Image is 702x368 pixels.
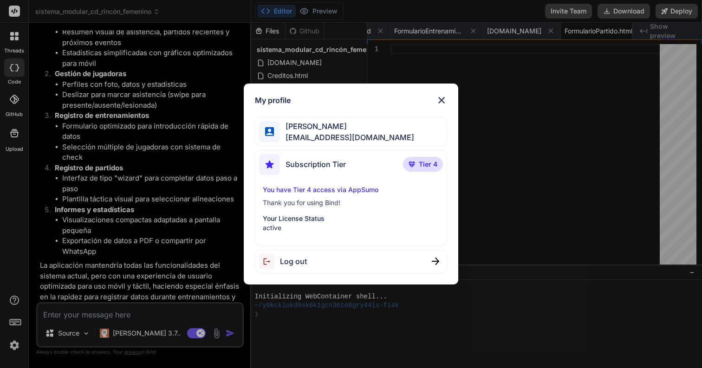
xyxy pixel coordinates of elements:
p: You have Tier 4 access via AppSumo [263,185,439,194]
h1: My profile [255,95,291,106]
span: [EMAIL_ADDRESS][DOMAIN_NAME] [280,132,414,143]
span: [PERSON_NAME] [280,121,414,132]
img: premium [409,161,415,167]
img: close [436,95,447,106]
p: Thank you for using Bind! [263,198,439,207]
img: logout [259,254,280,269]
p: Your License Status [263,214,439,223]
p: active [263,223,439,232]
img: close [432,258,439,265]
span: Tier 4 [419,160,437,169]
img: subscription [259,154,280,175]
span: Log out [280,256,307,267]
img: profile [265,127,274,136]
span: Subscription Tier [286,159,346,170]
